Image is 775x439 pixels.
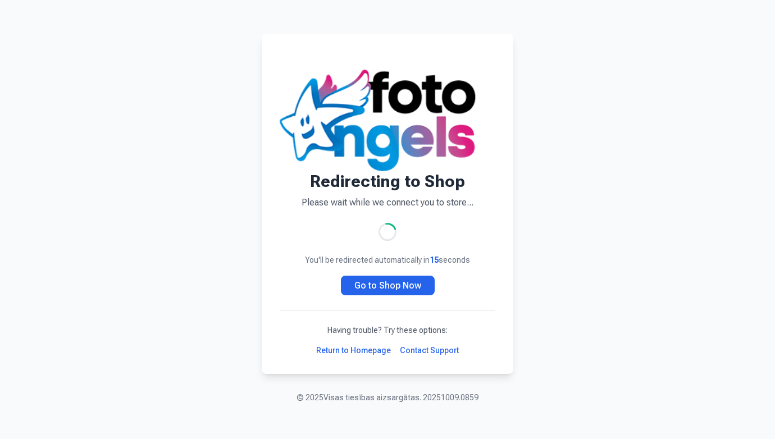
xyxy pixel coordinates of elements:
[280,254,495,266] p: You'll be redirected automatically in seconds
[280,196,495,209] p: Please wait while we connect you to store...
[297,392,478,403] p: © 2025 Visas tiesības aizsargātas. 20251009.0859
[280,324,495,336] p: Having trouble? Try these options:
[400,345,459,356] a: Contact Support
[316,345,391,356] a: Return to Homepage
[280,171,495,191] h1: Redirecting to Shop
[430,255,439,264] span: 15
[341,276,435,295] a: Go to Shop Now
